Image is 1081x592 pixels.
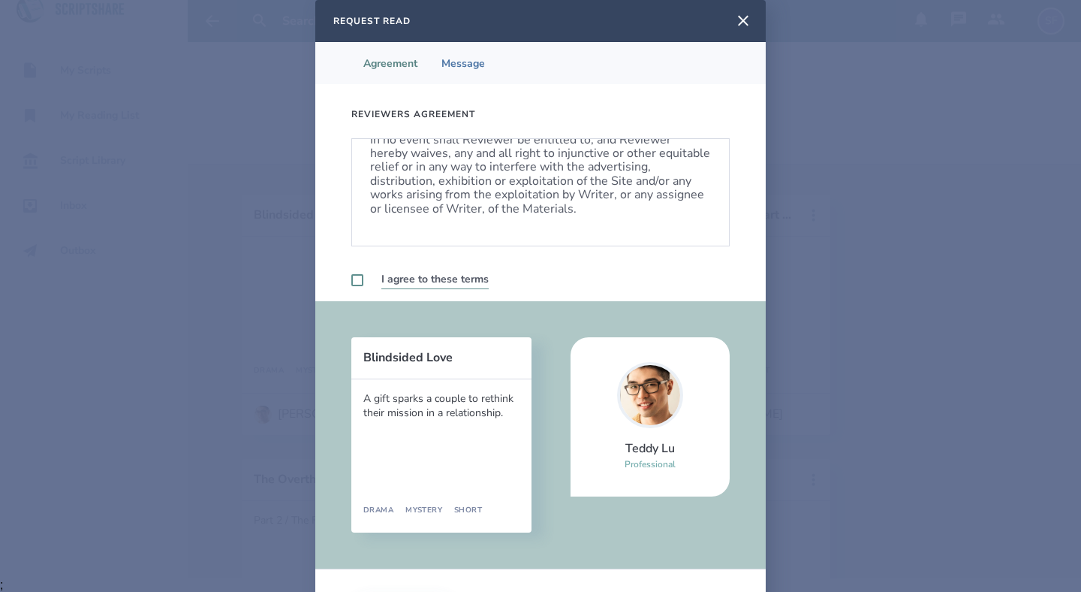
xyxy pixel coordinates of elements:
[625,440,675,457] div: Teddy Lu
[363,391,519,420] div: A gift sparks a couple to rethink their mission in a relationship.
[393,506,442,515] div: Mystery
[351,108,475,120] h3: Reviewers Agreement
[571,337,730,497] a: Teddy LuProfessional
[363,351,531,364] button: Blindsided Love
[381,270,489,289] label: I agree to these terms
[617,362,683,428] img: user_1750497667-crop.jpg
[363,506,393,515] div: Drama
[429,42,497,84] li: Message
[351,42,429,84] li: Agreement
[370,133,711,216] p: In no event shall Reviewer be entitled to, and Reviewer hereby waives, any and all right to injun...
[333,15,411,27] h2: Request Read
[625,457,676,472] div: Professional
[442,506,482,515] div: Short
